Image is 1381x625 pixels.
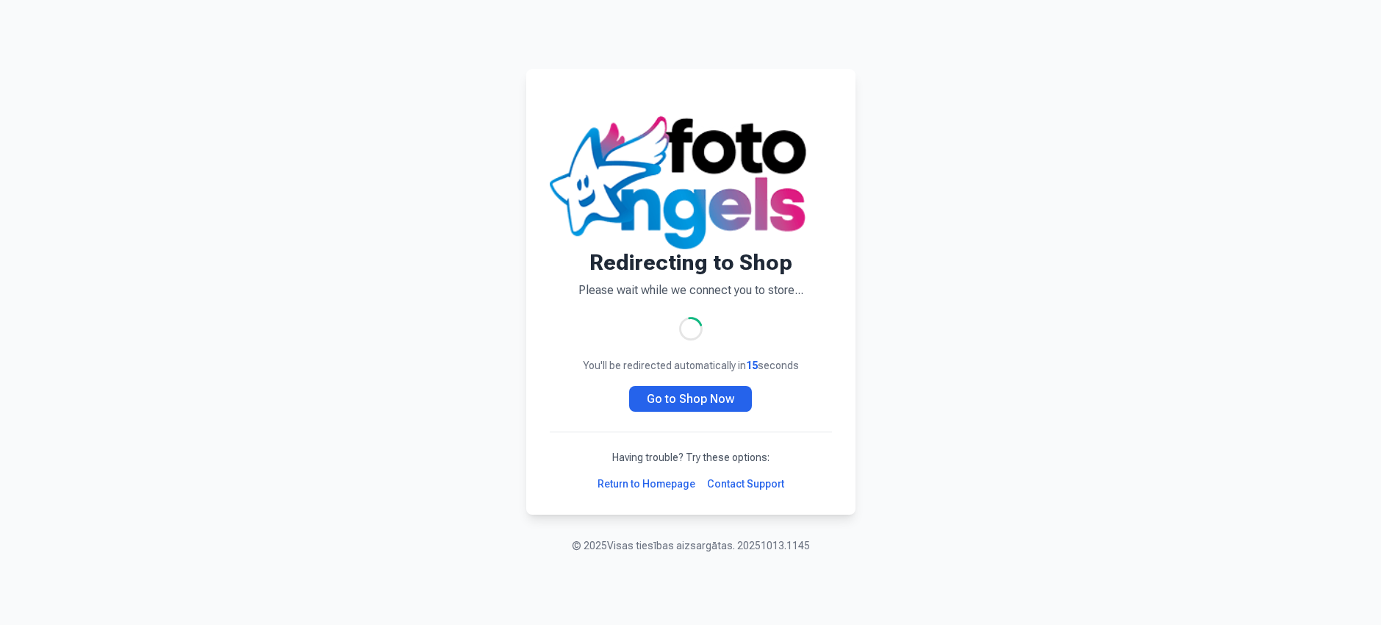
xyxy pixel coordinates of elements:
p: © 2025 Visas tiesības aizsargātas. 20251013.1145 [572,538,810,553]
h1: Redirecting to Shop [550,249,832,276]
p: Having trouble? Try these options: [550,450,832,465]
p: You'll be redirected automatically in seconds [550,358,832,373]
a: Go to Shop Now [629,386,752,412]
p: Please wait while we connect you to store... [550,282,832,299]
a: Return to Homepage [598,476,695,491]
span: 15 [746,360,758,371]
a: Contact Support [707,476,784,491]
